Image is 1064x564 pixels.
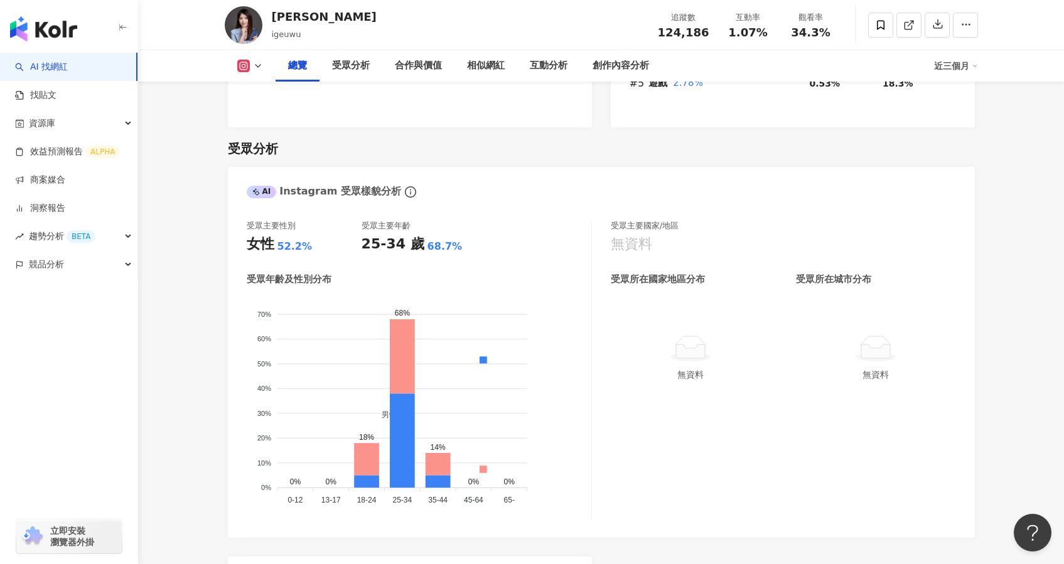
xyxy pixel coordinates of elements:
[464,496,483,504] tspan: 45-64
[10,16,77,41] img: logo
[15,61,68,73] a: searchAI 找網紅
[29,222,95,250] span: 趨勢分析
[611,220,679,231] div: 受眾主要國家/地區
[257,310,271,317] tspan: 70%
[934,56,978,76] div: 近三個月
[15,89,56,102] a: 找貼文
[20,526,45,546] img: chrome extension
[673,77,703,88] span: 2.78%
[658,11,709,24] div: 追蹤數
[247,235,274,254] div: 女性
[810,78,841,88] span: 0.53%
[611,273,705,286] div: 受眾所在國家地區分布
[611,235,652,254] div: 無資料
[247,273,331,286] div: 受眾年齡及性別分布
[16,519,122,553] a: chrome extension立即安裝 瀏覽器外掛
[616,368,766,381] div: 無資料
[787,11,835,24] div: 觀看率
[50,525,94,548] span: 立即安裝 瀏覽器外掛
[272,29,301,39] span: igeuwu
[15,202,65,215] a: 洞察報告
[15,232,24,241] span: rise
[791,26,830,39] span: 34.3%
[593,58,649,73] div: 創作內容分析
[257,385,271,392] tspan: 40%
[332,58,370,73] div: 受眾分析
[428,496,448,504] tspan: 35-44
[225,6,262,44] img: KOL Avatar
[392,496,412,504] tspan: 25-34
[362,220,411,231] div: 受眾主要年齡
[362,235,424,254] div: 25-34 歲
[257,434,271,442] tspan: 20%
[530,58,567,73] div: 互動分析
[796,273,871,286] div: 受眾所在城市分布
[1014,514,1051,551] iframe: Help Scout Beacon - Open
[67,230,95,243] div: BETA
[728,26,767,39] span: 1.07%
[15,174,65,186] a: 商案媒合
[357,496,376,504] tspan: 18-24
[801,368,951,381] div: 無資料
[257,409,271,417] tspan: 30%
[630,75,648,91] div: #5
[247,186,277,198] div: AI
[257,335,271,343] tspan: 60%
[257,459,271,466] tspan: 10%
[261,484,271,491] tspan: 0%
[247,220,296,231] div: 受眾主要性別
[29,250,64,279] span: 競品分析
[228,140,278,157] div: 受眾分析
[321,496,340,504] tspan: 13-17
[277,240,313,253] div: 52.2%
[403,184,418,200] span: info-circle
[247,184,401,198] div: Instagram 受眾樣貌分析
[648,77,667,88] span: 遊戲
[257,359,271,367] tspan: 50%
[467,58,505,73] div: 相似網紅
[29,109,55,137] span: 資源庫
[288,58,307,73] div: 總覽
[287,496,303,504] tspan: 0-12
[658,26,709,39] span: 124,186
[15,146,120,158] a: 效益預測報告ALPHA
[395,58,442,73] div: 合作與價值
[372,410,397,419] span: 男性
[272,9,377,24] div: [PERSON_NAME]
[503,496,514,504] tspan: 65-
[427,240,463,253] div: 68.7%
[883,78,913,88] span: 18.3%
[724,11,772,24] div: 互動率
